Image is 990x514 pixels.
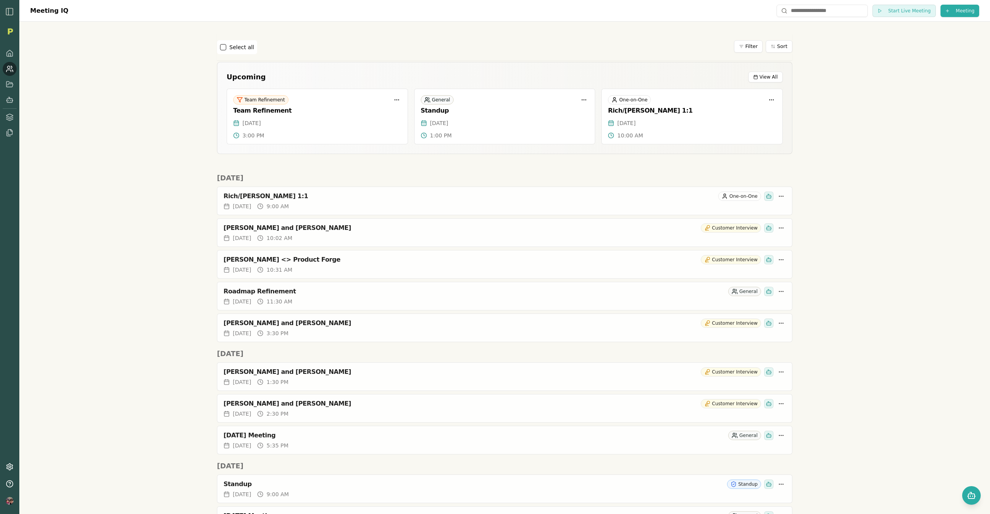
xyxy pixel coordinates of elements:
[233,107,401,115] div: Team Refinement
[766,40,792,53] button: Sort
[760,74,778,80] span: View All
[748,72,783,82] button: View All
[266,266,292,274] span: 10:31 AM
[764,319,773,328] div: Smith has been invited
[233,490,251,498] span: [DATE]
[217,475,792,503] a: StandupStandup[DATE]9:00 AM
[266,329,288,337] span: 3:30 PM
[217,426,792,454] a: [DATE] MeetingGeneral[DATE]5:35 PM
[266,410,288,418] span: 2:30 PM
[217,282,792,310] a: Roadmap RefinementGeneral[DATE]11:30 AM
[224,368,698,376] div: [PERSON_NAME] and [PERSON_NAME]
[764,431,773,440] div: Smith has been invited
[6,497,14,505] img: profile
[224,288,725,295] div: Roadmap Refinement
[217,314,792,342] a: [PERSON_NAME] and [PERSON_NAME]Customer Interview[DATE]3:30 PM
[777,223,786,233] button: More options
[734,40,763,53] button: Filter
[701,367,761,377] div: Customer Interview
[266,378,288,386] span: 1:30 PM
[764,287,773,296] div: Smith has been invited
[217,218,792,247] a: [PERSON_NAME] and [PERSON_NAME]Customer Interview[DATE]10:02 AM
[233,202,251,210] span: [DATE]
[224,319,698,327] div: [PERSON_NAME] and [PERSON_NAME]
[224,480,724,488] div: Standup
[777,255,786,264] button: More options
[266,234,292,242] span: 10:02 AM
[764,399,773,408] div: Smith has been invited
[242,119,261,127] span: [DATE]
[728,287,761,296] div: General
[777,431,786,440] button: More options
[701,255,761,264] div: Customer Interview
[4,26,16,37] img: Organization logo
[233,266,251,274] span: [DATE]
[421,107,589,115] div: Standup
[266,442,288,449] span: 5:35 PM
[266,202,289,210] span: 9:00 AM
[888,8,931,14] span: Start Live Meeting
[764,367,773,377] div: Smith has been invited
[727,480,761,489] div: Standup
[217,348,792,359] h2: [DATE]
[233,410,251,418] span: [DATE]
[777,367,786,377] button: More options
[224,192,715,200] div: Rich/[PERSON_NAME] 1:1
[3,477,17,491] button: Help
[777,319,786,328] button: More options
[872,5,936,17] button: Start Live Meeting
[266,298,292,305] span: 11:30 AM
[224,432,725,439] div: [DATE] Meeting
[266,490,289,498] span: 9:00 AM
[777,480,786,489] button: More options
[764,255,773,264] div: Smith has been invited
[777,192,786,201] button: More options
[421,95,454,105] div: General
[701,223,761,233] div: Customer Interview
[701,319,761,328] div: Customer Interview
[233,329,251,337] span: [DATE]
[579,95,589,105] button: More options
[608,107,776,115] div: Rich/[PERSON_NAME] 1:1
[764,480,773,489] div: Smith has been invited
[718,192,761,201] div: One-on-One
[764,192,773,201] div: Smith has been invited
[617,119,635,127] span: [DATE]
[217,187,792,215] a: Rich/[PERSON_NAME] 1:1One-on-One[DATE]9:00 AM
[617,132,643,139] span: 10:00 AM
[701,399,761,408] div: Customer Interview
[777,399,786,408] button: More options
[233,442,251,449] span: [DATE]
[5,7,14,16] img: sidebar
[217,362,792,391] a: [PERSON_NAME] and [PERSON_NAME]Customer Interview[DATE]1:30 PM
[392,95,401,105] button: More options
[777,287,786,296] button: More options
[728,431,761,440] div: General
[217,461,792,471] h2: [DATE]
[430,132,452,139] span: 1:00 PM
[608,95,651,105] div: One-on-One
[30,6,68,15] h1: Meeting IQ
[242,132,264,139] span: 3:00 PM
[217,394,792,423] a: [PERSON_NAME] and [PERSON_NAME]Customer Interview[DATE]2:30 PM
[940,5,979,17] button: Meeting
[227,72,266,82] h2: Upcoming
[233,298,251,305] span: [DATE]
[229,43,254,51] label: Select all
[233,378,251,386] span: [DATE]
[764,223,773,233] div: Smith has been invited
[224,256,698,264] div: [PERSON_NAME] <> Product Forge
[956,8,975,14] span: Meeting
[430,119,448,127] span: [DATE]
[217,250,792,279] a: [PERSON_NAME] <> Product ForgeCustomer Interview[DATE]10:31 AM
[224,224,698,232] div: [PERSON_NAME] and [PERSON_NAME]
[962,486,981,505] button: Open chat
[233,234,251,242] span: [DATE]
[767,95,776,105] button: More options
[233,95,288,105] div: Team Refinement
[217,173,792,183] h2: [DATE]
[224,400,698,408] div: [PERSON_NAME] and [PERSON_NAME]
